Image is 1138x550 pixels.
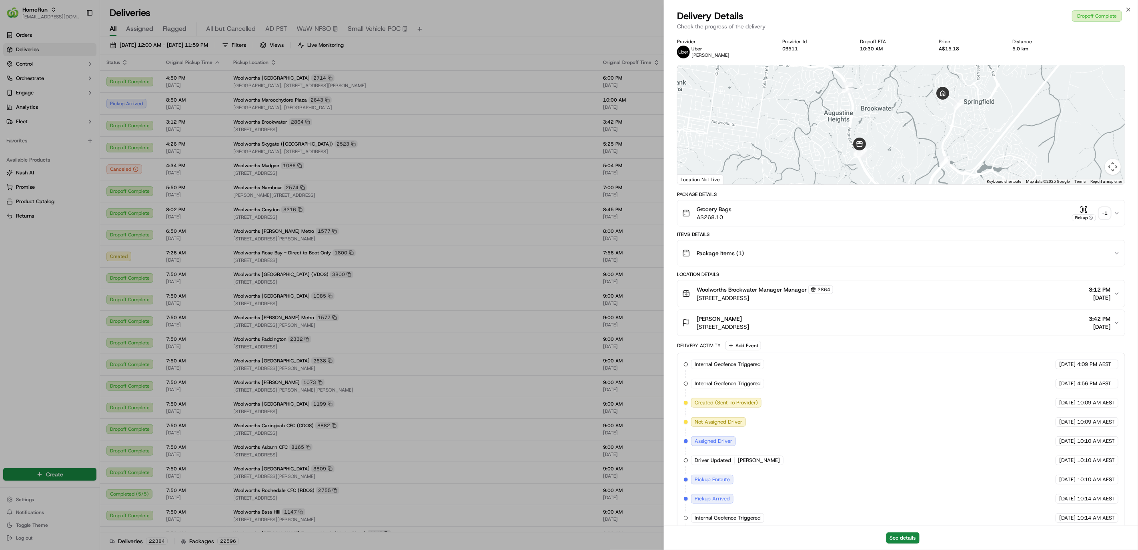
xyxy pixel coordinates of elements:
[16,146,22,152] img: 1736555255976-a54dd68f-1ca7-489b-9aae-adbdc363a1c4
[8,8,24,24] img: Nash
[56,198,97,204] a: Powered byPylon
[677,200,1125,226] button: Grocery BagsA$268.10Pickup+1
[1074,179,1086,184] a: Terms (opens in new tab)
[8,32,146,45] p: Welcome 👋
[1059,457,1076,464] span: [DATE]
[1089,323,1110,331] span: [DATE]
[1077,438,1115,445] span: 10:10 AM AEST
[691,52,729,58] span: [PERSON_NAME]
[1099,208,1110,219] div: + 1
[939,38,1000,45] div: Price
[738,457,780,464] span: [PERSON_NAME]
[677,271,1125,278] div: Location Details
[76,179,128,187] span: API Documentation
[697,205,731,213] span: Grocery Bags
[64,176,132,190] a: 💻API Documentation
[1089,294,1110,302] span: [DATE]
[1059,476,1076,483] span: [DATE]
[71,146,87,152] span: [DATE]
[1105,159,1121,175] button: Map camera controls
[697,323,749,331] span: [STREET_ADDRESS]
[1059,514,1076,522] span: [DATE]
[8,138,21,151] img: Masood Aslam
[817,286,830,293] span: 2864
[1077,399,1115,406] span: 10:09 AM AEST
[1072,214,1096,221] div: Pickup
[677,240,1125,266] button: Package Items (1)
[783,38,847,45] div: Provider Id
[725,341,761,350] button: Add Event
[695,438,732,445] span: Assigned Driver
[1077,514,1115,522] span: 10:14 AM AEST
[1077,361,1111,368] span: 4:09 PM AEST
[1012,38,1072,45] div: Distance
[1059,361,1076,368] span: [DATE]
[886,532,920,544] button: See details
[1072,206,1096,221] button: Pickup
[1077,380,1111,387] span: 4:56 PM AEST
[1012,46,1072,52] div: 5.0 km
[697,286,807,294] span: Woolworths Brookwater Manager Manager
[695,399,758,406] span: Created (Sent To Provider)
[901,183,912,194] div: 8
[68,180,74,186] div: 💻
[691,46,729,52] p: Uber
[80,198,97,204] span: Pylon
[1077,457,1115,464] span: 10:10 AM AEST
[679,174,706,184] img: Google
[697,294,833,302] span: [STREET_ADDRESS]
[1090,179,1122,184] a: Report a map error
[677,280,1125,307] button: Woolworths Brookwater Manager Manager2864[STREET_ADDRESS]3:12 PM[DATE]
[21,52,144,60] input: Got a question? Start typing here...
[679,174,706,184] a: Open this area in Google Maps (opens a new window)
[66,124,69,130] span: •
[783,46,798,52] button: 0B511
[1059,418,1076,426] span: [DATE]
[8,116,21,129] img: Ben Goodger
[695,514,761,522] span: Internal Geofence Triggered
[842,82,853,93] div: 2
[677,310,1125,336] button: [PERSON_NAME][STREET_ADDRESS]3:42 PM[DATE]
[16,179,61,187] span: Knowledge Base
[860,38,926,45] div: Dropoff ETA
[8,180,14,186] div: 📗
[695,380,761,387] span: Internal Geofence Triggered
[8,76,22,91] img: 1736555255976-a54dd68f-1ca7-489b-9aae-adbdc363a1c4
[697,249,744,257] span: Package Items ( 1 )
[5,176,64,190] a: 📗Knowledge Base
[677,38,770,45] div: Provider
[695,457,731,464] span: Driver Updated
[677,174,723,184] div: Location Not Live
[1089,286,1110,294] span: 3:12 PM
[1089,315,1110,323] span: 3:42 PM
[677,22,1125,30] p: Check the progress of the delivery
[25,124,65,130] span: [PERSON_NAME]
[1059,380,1076,387] span: [DATE]
[695,418,742,426] span: Not Assigned Driver
[695,361,761,368] span: Internal Geofence Triggered
[17,76,31,91] img: 6896339556228_8d8ce7a9af23287cc65f_72.jpg
[853,146,864,156] div: 6
[987,179,1021,184] button: Keyboard shortcuts
[939,46,1000,52] div: A$15.18
[677,46,690,58] img: uber-new-logo.jpeg
[1059,438,1076,445] span: [DATE]
[66,146,69,152] span: •
[857,148,867,158] div: 7
[954,99,964,110] div: 10
[1026,179,1070,184] span: Map data ©2025 Google
[677,231,1125,238] div: Items Details
[136,79,146,88] button: Start new chat
[1072,206,1110,221] button: Pickup+1
[860,46,926,52] div: 10:30 AM
[677,191,1125,198] div: Package Details
[1059,495,1076,502] span: [DATE]
[677,342,721,349] div: Delivery Activity
[1059,399,1076,406] span: [DATE]
[1077,476,1115,483] span: 10:10 AM AEST
[1077,495,1115,502] span: 10:14 AM AEST
[695,476,730,483] span: Pickup Enroute
[124,102,146,112] button: See all
[940,156,950,166] div: 9
[36,84,110,91] div: We're available if you need us!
